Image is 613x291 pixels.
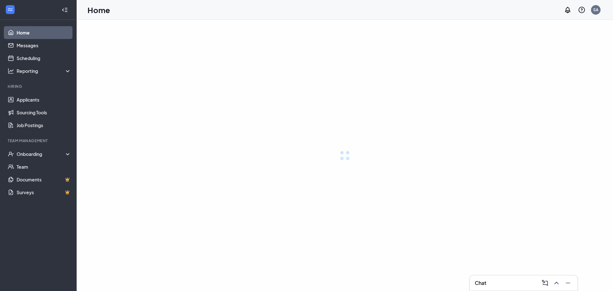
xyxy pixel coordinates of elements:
[17,106,71,119] a: Sourcing Tools
[17,52,71,65] a: Scheduling
[8,151,14,157] svg: UserCheck
[17,151,72,157] div: Onboarding
[17,173,71,186] a: DocumentsCrown
[17,93,71,106] a: Applicants
[17,39,71,52] a: Messages
[17,68,72,74] div: Reporting
[564,279,572,287] svg: Minimize
[8,68,14,74] svg: Analysis
[17,119,71,132] a: Job Postings
[539,278,549,288] button: ComposeMessage
[553,279,560,287] svg: ChevronUp
[17,26,71,39] a: Home
[564,6,571,14] svg: Notifications
[551,278,561,288] button: ChevronUp
[475,280,486,287] h3: Chat
[17,186,71,199] a: SurveysCrown
[7,6,13,13] svg: WorkstreamLogo
[578,6,586,14] svg: QuestionInfo
[541,279,549,287] svg: ComposeMessage
[562,278,572,288] button: Minimize
[8,138,70,143] div: Team Management
[62,7,68,13] svg: Collapse
[17,160,71,173] a: Team
[8,84,70,89] div: Hiring
[87,4,110,15] h1: Home
[593,7,598,12] div: SA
